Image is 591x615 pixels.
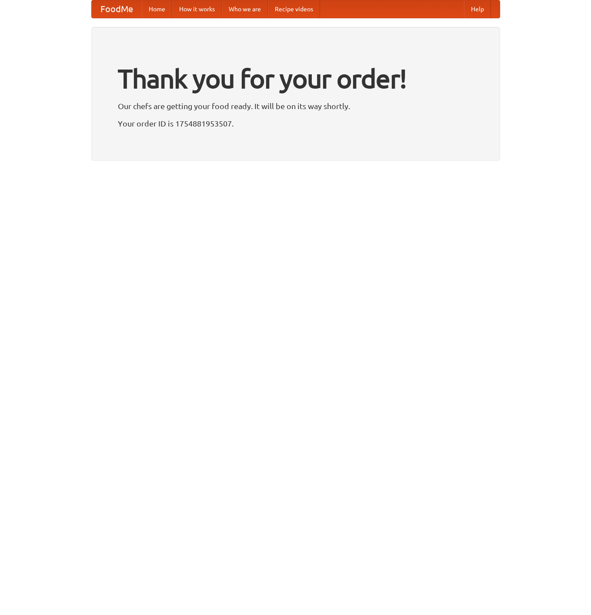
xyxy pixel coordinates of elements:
h1: Thank you for your order! [118,58,474,100]
p: Your order ID is 1754881953507. [118,117,474,130]
a: Home [142,0,172,18]
a: How it works [172,0,222,18]
p: Our chefs are getting your food ready. It will be on its way shortly. [118,100,474,113]
a: Help [464,0,491,18]
a: FoodMe [92,0,142,18]
a: Recipe videos [268,0,320,18]
a: Who we are [222,0,268,18]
